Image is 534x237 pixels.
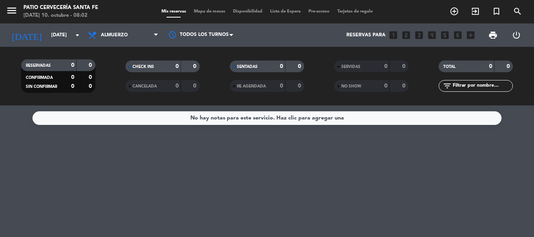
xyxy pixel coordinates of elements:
[402,83,407,89] strong: 0
[71,75,74,80] strong: 0
[6,27,47,44] i: [DATE]
[388,30,398,40] i: looks_one
[176,83,179,89] strong: 0
[512,30,521,40] i: power_settings_new
[440,30,450,40] i: looks_5
[73,30,82,40] i: arrow_drop_down
[471,7,480,16] i: exit_to_app
[443,81,452,91] i: filter_list
[452,82,512,90] input: Filtrar por nombre...
[507,64,511,69] strong: 0
[443,65,455,69] span: TOTAL
[71,62,74,68] strong: 0
[26,64,51,68] span: RESERVADAS
[450,7,459,16] i: add_circle_outline
[133,65,154,69] span: CHECK INS
[237,65,258,69] span: SENTADAS
[346,32,385,38] span: Reservas para
[89,75,93,80] strong: 0
[489,64,492,69] strong: 0
[298,83,303,89] strong: 0
[101,32,128,38] span: Almuerzo
[71,84,74,89] strong: 0
[6,5,18,16] i: menu
[280,64,283,69] strong: 0
[6,5,18,19] button: menu
[237,84,266,88] span: RE AGENDADA
[266,9,305,14] span: Lista de Espera
[89,84,93,89] strong: 0
[280,83,283,89] strong: 0
[414,30,424,40] i: looks_3
[89,62,93,68] strong: 0
[176,64,179,69] strong: 0
[466,30,476,40] i: add_box
[190,114,344,123] div: No hay notas para este servicio. Haz clic para agregar una
[427,30,437,40] i: looks_4
[333,9,377,14] span: Tarjetas de regalo
[341,84,361,88] span: NO SHOW
[133,84,157,88] span: CANCELADA
[453,30,463,40] i: looks_6
[298,64,303,69] strong: 0
[384,83,387,89] strong: 0
[513,7,522,16] i: search
[384,64,387,69] strong: 0
[26,85,57,89] span: SIN CONFIRMAR
[305,9,333,14] span: Pre-acceso
[193,83,198,89] strong: 0
[190,9,229,14] span: Mapa de mesas
[23,12,98,20] div: [DATE] 10. octubre - 08:02
[402,64,407,69] strong: 0
[505,23,528,47] div: LOG OUT
[488,30,498,40] span: print
[23,4,98,12] div: Patio Cervecería Santa Fe
[193,64,198,69] strong: 0
[341,65,360,69] span: SERVIDAS
[158,9,190,14] span: Mis reservas
[401,30,411,40] i: looks_two
[26,76,53,80] span: CONFIRMADA
[492,7,501,16] i: turned_in_not
[229,9,266,14] span: Disponibilidad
